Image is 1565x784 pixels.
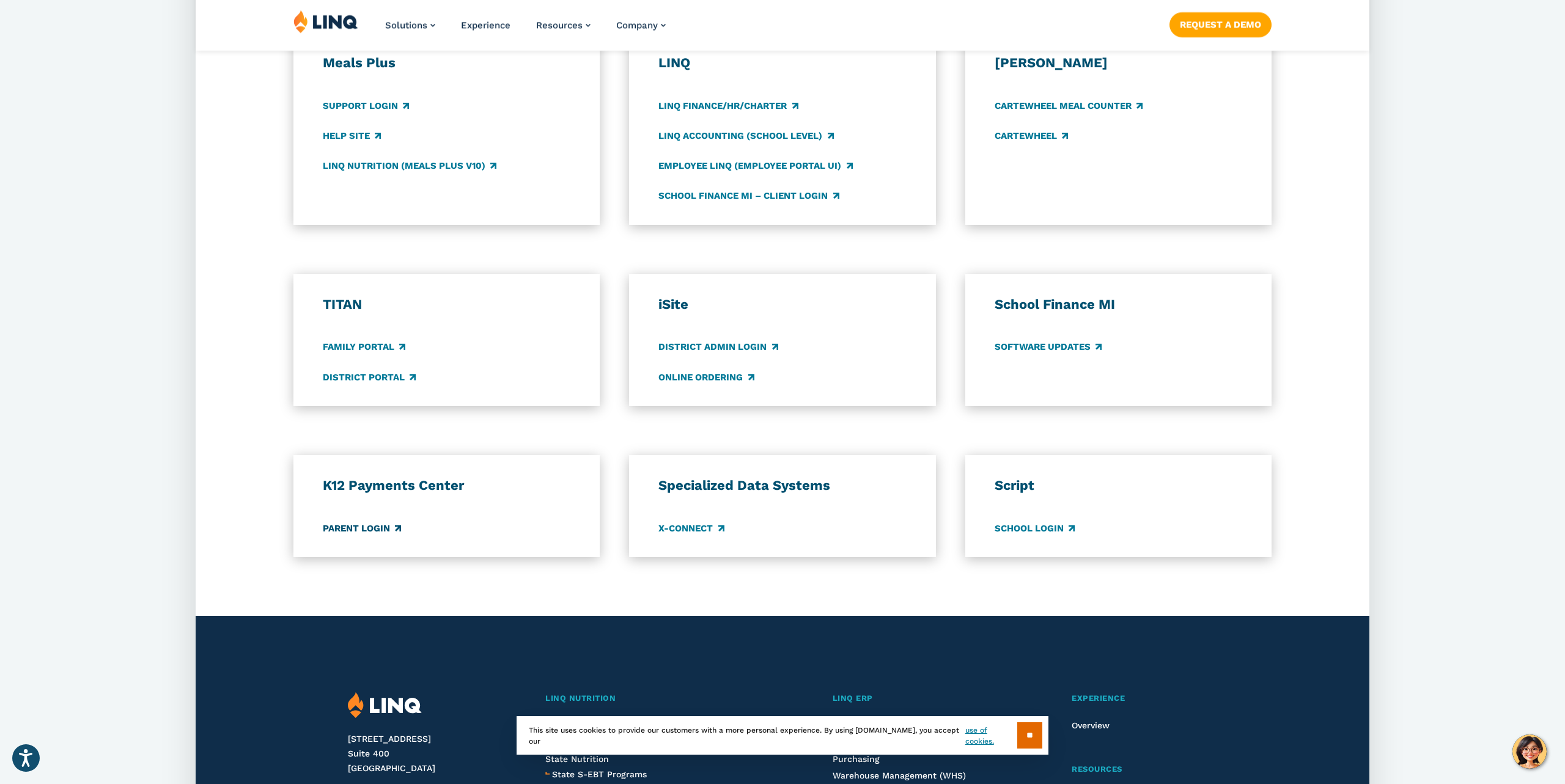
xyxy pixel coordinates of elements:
[552,769,647,779] span: State S-EBT Programs
[658,296,906,313] h3: iSite
[658,522,724,535] a: X-Connect
[658,189,839,202] a: School Finance MI – Client Login
[995,129,1068,142] a: CARTEWHEEL
[658,129,833,142] a: LINQ Accounting (school level)
[323,159,496,172] a: LINQ Nutrition (Meals Plus v10)
[995,477,1242,494] h3: Script
[552,767,647,781] a: State S-EBT Programs
[385,20,427,31] span: Solutions
[995,341,1102,354] a: Software Updates
[658,159,852,172] a: Employee LINQ (Employee Portal UI)
[323,371,416,384] a: District Portal
[323,477,570,494] h3: K12 Payments Center
[658,341,778,354] a: District Admin Login
[323,129,381,142] a: Help Site
[348,732,516,775] address: [STREET_ADDRESS] Suite 400 [GEOGRAPHIC_DATA]
[1169,10,1272,37] nav: Button Navigation
[995,99,1143,113] a: CARTEWHEEL Meal Counter
[833,693,873,703] span: LINQ ERP
[995,54,1242,72] h3: [PERSON_NAME]
[658,477,906,494] h3: Specialized Data Systems
[323,522,401,535] a: Parent Login
[536,20,591,31] a: Resources
[536,20,583,31] span: Resources
[1072,720,1110,730] a: Overview
[1169,12,1272,37] a: Request a Demo
[1512,734,1547,769] button: Hello, have a question? Let’s chat.
[616,20,666,31] a: Company
[461,20,510,31] a: Experience
[658,54,906,72] h3: LINQ
[1072,693,1125,703] span: Experience
[517,716,1048,755] div: This site uses cookies to provide our customers with a more personal experience. By using [DOMAIN...
[616,20,658,31] span: Company
[323,99,409,113] a: Support Login
[545,692,768,705] a: LINQ Nutrition
[833,771,966,780] a: Warehouse Management (WHS)
[323,341,405,354] a: Family Portal
[658,371,754,384] a: Online Ordering
[1072,692,1217,705] a: Experience
[965,725,1017,747] a: use of cookies.
[293,10,358,33] img: LINQ | K‑12 Software
[385,10,666,50] nav: Primary Navigation
[385,20,435,31] a: Solutions
[323,54,570,72] h3: Meals Plus
[833,692,1008,705] a: LINQ ERP
[348,692,422,719] img: LINQ | K‑12 Software
[995,522,1075,535] a: School Login
[545,693,616,703] span: LINQ Nutrition
[995,296,1242,313] h3: School Finance MI
[658,99,798,113] a: LINQ Finance/HR/Charter
[323,296,570,313] h3: TITAN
